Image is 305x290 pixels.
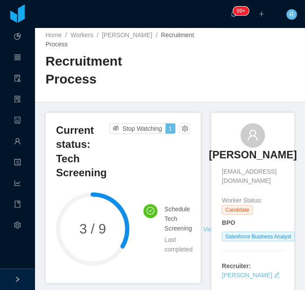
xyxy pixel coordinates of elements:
[165,235,193,254] div: Last completed
[65,31,67,38] span: /
[222,272,272,279] a: [PERSON_NAME]
[56,123,109,180] h3: Current status: Tech Screening
[97,31,98,38] span: /
[259,11,265,17] i: icon: plus
[165,123,176,134] button: 1
[231,11,237,17] i: icon: bell
[209,148,297,167] a: [PERSON_NAME]
[247,129,259,141] i: icon: user
[222,219,235,226] strong: BPO
[14,49,21,67] a: icon: appstore
[14,197,21,214] i: icon: book
[209,148,297,162] h3: [PERSON_NAME]
[14,70,21,88] a: icon: audit
[109,123,166,134] button: icon: eye-invisibleStop Watching
[14,218,21,235] i: icon: setting
[233,7,249,15] sup: 249
[14,28,21,46] a: icon: pie-chart
[203,226,237,233] a: View Details
[290,9,294,20] span: R
[70,31,93,38] a: Workers
[165,204,193,233] h4: Schedule Tech Screening
[222,197,262,204] span: Worker Status:
[222,205,253,215] span: Candidate
[147,207,154,215] i: icon: check-circle
[222,167,284,185] span: [EMAIL_ADDRESS][DOMAIN_NAME]
[14,176,21,193] i: icon: line-chart
[14,92,21,109] i: icon: solution
[274,272,280,278] i: icon: edit
[56,222,130,236] span: 3 / 9
[46,31,62,38] a: Home
[222,262,251,269] strong: Recruiter:
[14,154,21,172] a: icon: profile
[222,232,295,241] span: Salesforce Business Analyst
[46,31,194,48] span: Recruitment Process
[180,123,190,134] button: icon: setting
[102,31,152,38] a: [PERSON_NAME]
[14,133,21,151] a: icon: user
[156,31,158,38] span: /
[46,52,170,88] h2: Recruitment Process
[14,112,21,130] a: icon: robot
